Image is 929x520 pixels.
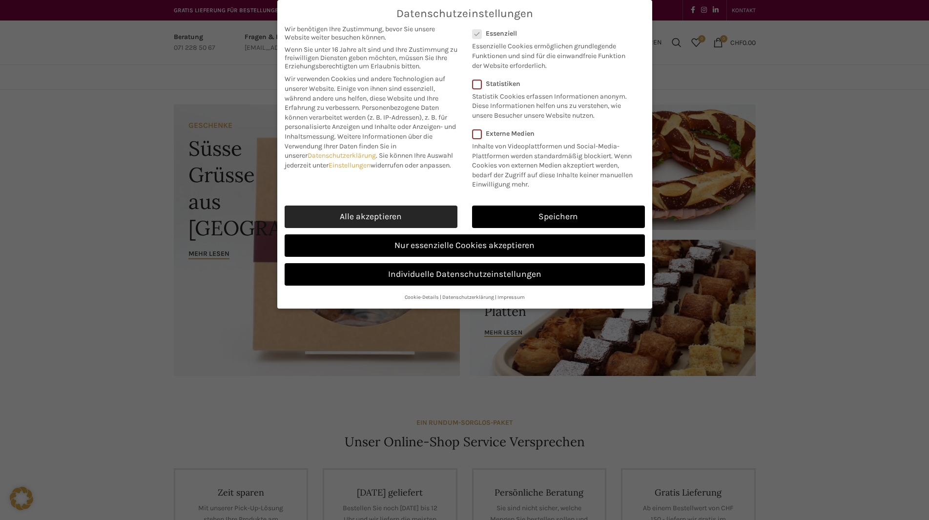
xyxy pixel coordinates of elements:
[405,294,439,300] a: Cookie-Details
[285,45,457,70] span: Wenn Sie unter 16 Jahre alt sind und Ihre Zustimmung zu freiwilligen Diensten geben möchten, müss...
[308,151,376,160] a: Datenschutzerklärung
[285,206,457,228] a: Alle akzeptieren
[497,294,525,300] a: Impressum
[285,234,645,257] a: Nur essenzielle Cookies akzeptieren
[329,161,371,169] a: Einstellungen
[285,263,645,286] a: Individuelle Datenschutzeinstellungen
[472,88,632,121] p: Statistik Cookies erfassen Informationen anonym. Diese Informationen helfen uns zu verstehen, wie...
[285,132,433,160] span: Weitere Informationen über die Verwendung Ihrer Daten finden Sie in unserer .
[472,138,639,189] p: Inhalte von Videoplattformen und Social-Media-Plattformen werden standardmäßig blockiert. Wenn Co...
[472,38,632,70] p: Essenzielle Cookies ermöglichen grundlegende Funktionen und sind für die einwandfreie Funktion de...
[472,129,639,138] label: Externe Medien
[396,7,533,20] span: Datenschutzeinstellungen
[285,151,453,169] span: Sie können Ihre Auswahl jederzeit unter widerrufen oder anpassen.
[472,206,645,228] a: Speichern
[442,294,494,300] a: Datenschutzerklärung
[285,104,456,141] span: Personenbezogene Daten können verarbeitet werden (z. B. IP-Adressen), z. B. für personalisierte A...
[285,75,445,112] span: Wir verwenden Cookies und andere Technologien auf unserer Website. Einige von ihnen sind essenzie...
[472,80,632,88] label: Statistiken
[472,29,632,38] label: Essenziell
[285,25,457,42] span: Wir benötigen Ihre Zustimmung, bevor Sie unsere Website weiter besuchen können.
